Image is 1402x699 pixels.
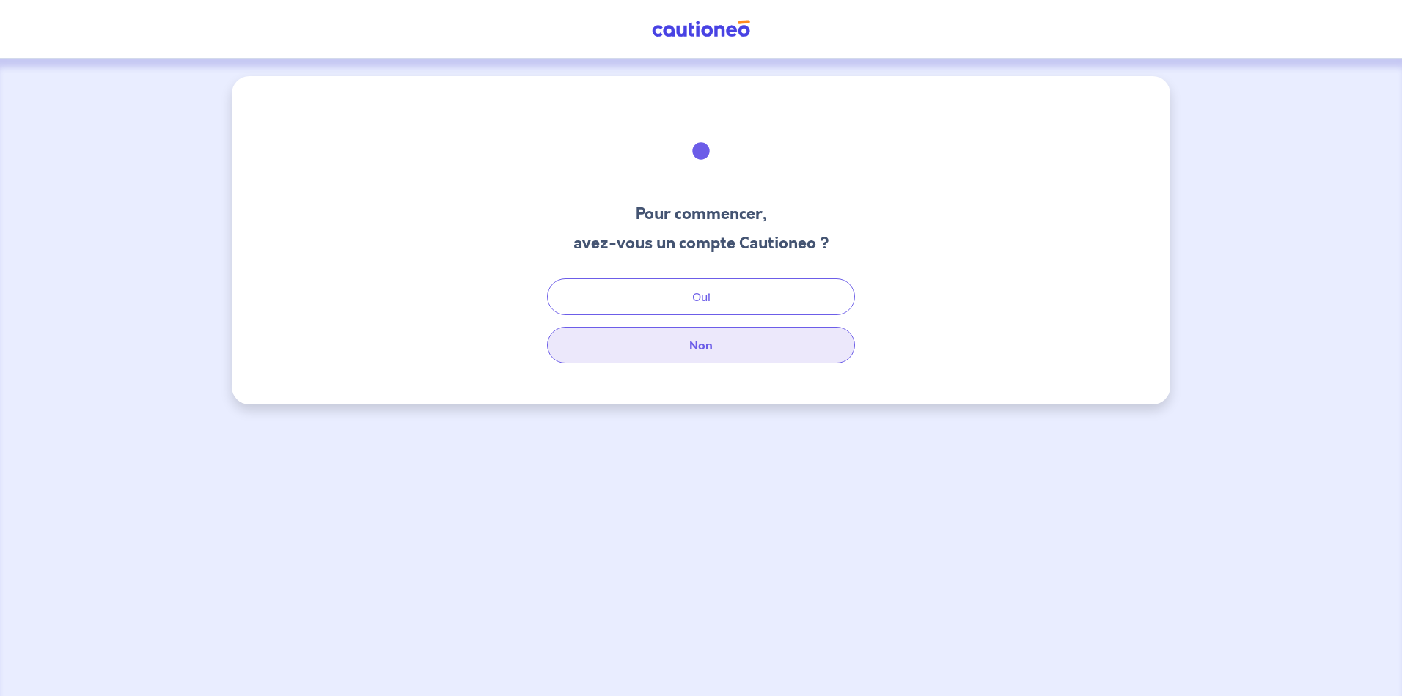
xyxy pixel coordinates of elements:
img: Cautioneo [646,20,756,38]
img: illu_welcome.svg [661,111,741,191]
h3: Pour commencer, [573,202,829,226]
button: Non [547,327,855,363]
button: Oui [547,278,855,315]
h3: avez-vous un compte Cautioneo ? [573,232,829,255]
